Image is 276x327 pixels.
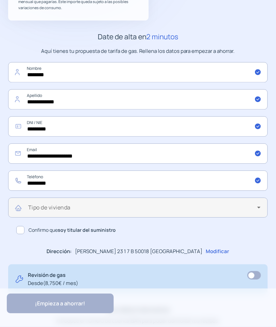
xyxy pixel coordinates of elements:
[28,271,78,288] p: Revisión de gas
[58,227,116,233] b: soy titular del suministro
[8,32,268,43] h2: Date de alta en
[8,47,268,56] p: Aquí tienes tu propuesta de tarifa de gas. Rellena los datos para empezar a ahorrar.
[47,248,72,256] p: Dirección:
[28,280,78,288] span: Desde (8,750€ / mes)
[29,227,116,234] span: Confirmo que
[75,248,203,256] p: [PERSON_NAME] 23 1 7 B 50018 [GEOGRAPHIC_DATA]
[146,32,178,42] span: 2 minutos
[28,204,71,211] mat-label: Tipo de vivienda
[15,271,24,288] img: tool.svg
[206,248,229,256] p: Modificar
